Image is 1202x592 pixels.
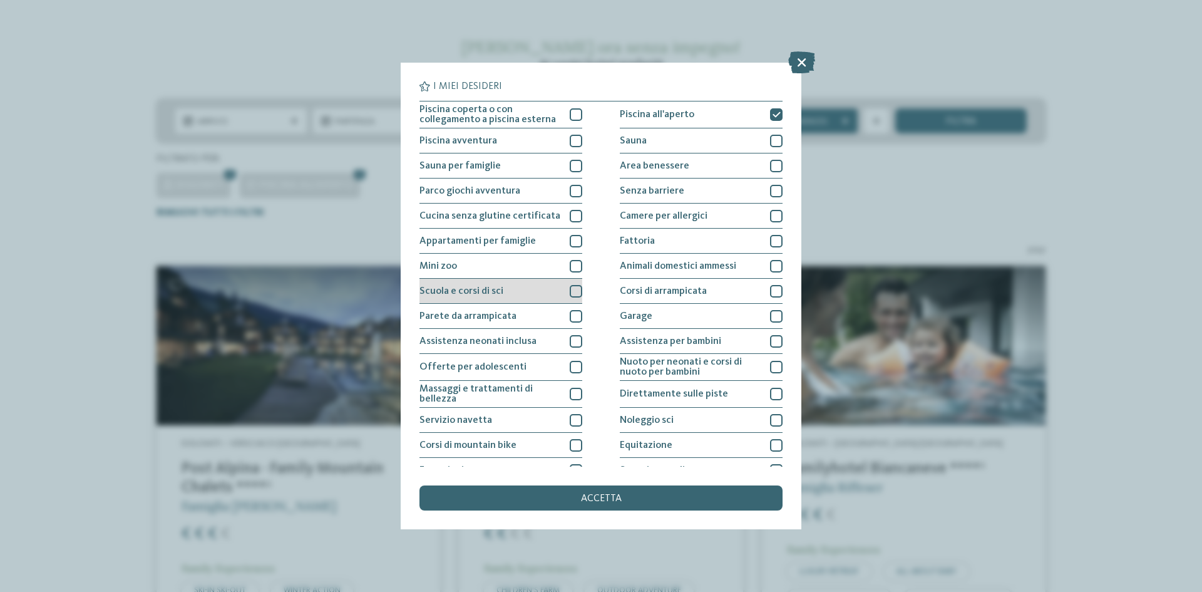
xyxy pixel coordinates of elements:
[620,211,707,221] span: Camere per allergici
[620,336,721,346] span: Assistenza per bambini
[620,136,647,146] span: Sauna
[419,105,560,125] span: Piscina coperta o con collegamento a piscina esterna
[620,110,694,120] span: Piscina all'aperto
[581,494,622,504] span: accetta
[419,186,520,196] span: Parco giochi avventura
[419,336,537,346] span: Assistenza neonati inclusa
[419,136,497,146] span: Piscina avventura
[419,286,503,296] span: Scuola e corsi di sci
[620,415,674,425] span: Noleggio sci
[419,440,516,450] span: Corsi di mountain bike
[433,81,502,91] span: I miei desideri
[419,211,560,221] span: Cucina senza glutine certificata
[620,261,736,271] span: Animali domestici ammessi
[419,415,492,425] span: Servizio navetta
[419,465,464,475] span: Escursioni
[419,362,527,372] span: Offerte per adolescenti
[419,161,501,171] span: Sauna per famiglie
[620,465,685,475] span: Sport invernali
[419,261,457,271] span: Mini zoo
[620,236,655,246] span: Fattoria
[620,440,672,450] span: Equitazione
[620,286,707,296] span: Corsi di arrampicata
[419,236,536,246] span: Appartamenti per famiglie
[620,311,652,321] span: Garage
[620,161,689,171] span: Area benessere
[419,311,516,321] span: Parete da arrampicata
[620,357,761,377] span: Nuoto per neonati e corsi di nuoto per bambini
[419,384,560,404] span: Massaggi e trattamenti di bellezza
[620,186,684,196] span: Senza barriere
[620,389,728,399] span: Direttamente sulle piste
